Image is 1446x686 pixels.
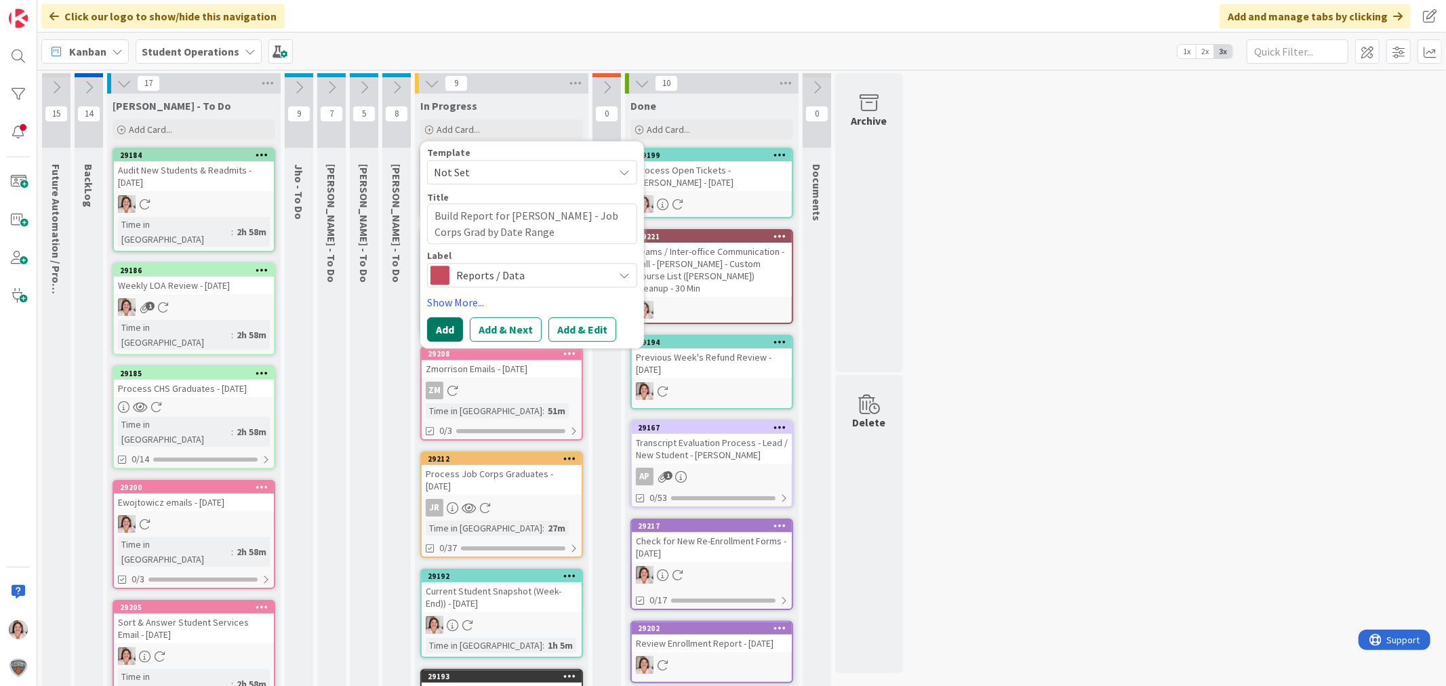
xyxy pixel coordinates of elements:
span: Kanban [69,43,106,60]
div: 29194 [632,336,792,348]
div: Add and manage tabs by clicking [1220,4,1411,28]
div: 29186 [120,266,274,275]
div: 29217 [632,520,792,532]
div: Zmorrison Emails - [DATE] [422,360,582,378]
textarea: Build Report for [PERSON_NAME] - Job Corps Grad by Date Range [427,203,637,244]
span: 3x [1214,45,1232,58]
span: 17 [137,75,160,92]
div: Time in [GEOGRAPHIC_DATA] [118,417,231,447]
div: 29212 [428,454,582,464]
span: : [542,638,544,653]
div: 29208 [428,349,582,359]
div: Archive [851,113,887,129]
div: 2h 58m [233,424,270,439]
div: 29200 [120,483,274,492]
div: 29192 [422,570,582,582]
div: Process Open Tickets - [PERSON_NAME] - [DATE] [632,161,792,191]
div: 29192Current Student Snapshot (Week-End)) - [DATE] [422,570,582,612]
img: EW [118,298,136,316]
span: In Progress [420,99,477,113]
div: Sort & Answer Student Services Email - [DATE] [114,613,274,643]
span: Support [28,2,62,18]
div: 51m [544,403,569,418]
span: Add Card... [437,123,480,136]
span: 10 [655,75,678,92]
span: Template [427,148,470,157]
div: Weekly LOA Review - [DATE] [114,277,274,294]
img: Visit kanbanzone.com [9,9,28,28]
span: 2x [1196,45,1214,58]
div: 29208Zmorrison Emails - [DATE] [422,348,582,378]
span: Done [630,99,656,113]
label: Title [427,191,449,203]
div: Audit New Students & Readmits - [DATE] [114,161,274,191]
div: Review Enrollment Report - [DATE] [632,634,792,652]
div: 29167 [632,422,792,434]
div: 29202 [632,622,792,634]
span: Future Automation / Process Building [49,164,63,348]
img: EW [636,566,654,584]
div: 29199 [632,149,792,161]
span: 5 [353,106,376,122]
div: Time in [GEOGRAPHIC_DATA] [426,638,542,653]
div: 27m [544,521,569,536]
div: EW [632,301,792,319]
span: Emilie - To Do [113,99,231,113]
div: 29205Sort & Answer Student Services Email - [DATE] [114,601,274,643]
div: Click our logo to show/hide this navigation [41,4,285,28]
div: 29193 [428,672,582,681]
div: Transcript Evaluation Process - Lead / New Student - [PERSON_NAME] [632,434,792,464]
span: 0/3 [439,424,452,438]
div: ZM [422,382,582,399]
div: Time in [GEOGRAPHIC_DATA] [426,403,542,418]
div: 29212 [422,453,582,465]
span: 0 [805,106,828,122]
img: EW [636,301,654,319]
div: EW [114,515,274,533]
div: Process CHS Graduates - [DATE] [114,380,274,397]
div: Time in [GEOGRAPHIC_DATA] [118,217,231,247]
span: 0/37 [439,541,457,555]
span: Not Set [434,163,603,181]
div: 29167 [638,423,792,432]
div: Ewojtowicz emails - [DATE] [114,493,274,511]
div: 29221 [632,230,792,243]
span: 9 [287,106,310,122]
div: 29167Transcript Evaluation Process - Lead / New Student - [PERSON_NAME] [632,422,792,464]
div: Delete [853,414,886,430]
span: Documents [810,164,824,221]
div: EW [114,195,274,213]
div: 29200Ewojtowicz emails - [DATE] [114,481,274,511]
div: AP [632,468,792,485]
div: EW [422,616,582,634]
div: 2h 58m [233,224,270,239]
div: 29184 [114,149,274,161]
span: Jho - To Do [292,164,306,220]
span: 15 [45,106,68,122]
div: EW [114,647,274,665]
button: Add & Edit [548,317,616,342]
img: EW [636,382,654,400]
div: 2h 58m [233,327,270,342]
span: 8 [385,106,408,122]
span: 14 [77,106,100,122]
span: BackLog [82,164,96,207]
b: Student Operations [142,45,239,58]
span: 9 [445,75,468,92]
div: 2h 58m [233,544,270,559]
img: EW [118,515,136,533]
span: : [542,521,544,536]
div: Time in [GEOGRAPHIC_DATA] [118,537,231,567]
span: : [231,424,233,439]
span: 0/17 [649,593,667,607]
span: Zaida - To Do [325,164,338,283]
img: EW [426,616,443,634]
button: Add & Next [470,317,542,342]
div: EW [114,298,274,316]
div: EW [632,656,792,674]
img: avatar [9,658,28,677]
div: AP [636,468,654,485]
div: 29199 [638,150,792,160]
span: Label [427,251,451,260]
div: 29208 [422,348,582,360]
